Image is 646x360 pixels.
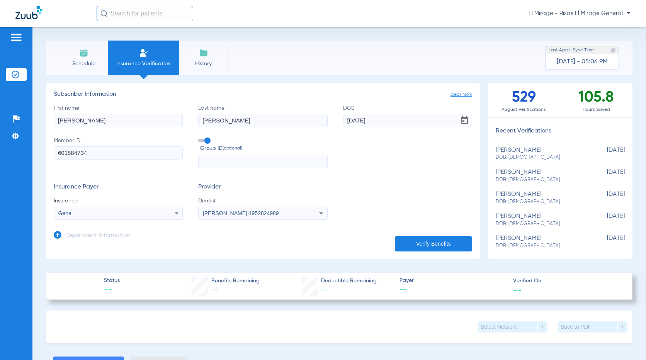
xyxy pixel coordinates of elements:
img: last sync help info [610,48,616,53]
div: [PERSON_NAME] [496,147,586,161]
img: History [199,48,208,58]
span: DOB: [DEMOGRAPHIC_DATA] [496,243,586,250]
button: Verify Benefits [395,236,472,251]
span: Schedule [65,60,102,68]
label: DOB [343,104,472,127]
span: Insurance [54,197,183,205]
div: [PERSON_NAME] [496,213,586,227]
span: Group ID [200,144,327,153]
img: hamburger-icon [10,33,22,42]
span: clear form [450,91,472,98]
span: DOB: [DEMOGRAPHIC_DATA] [496,154,586,161]
span: -- [211,287,218,294]
label: Last name [198,104,327,127]
span: [PERSON_NAME] 1952824989 [203,210,279,216]
div: [PERSON_NAME] [496,191,586,205]
span: Verified On [513,277,620,285]
h3: Dependent Information [65,232,130,240]
span: [DATE] [586,213,625,227]
div: 529 [488,83,560,117]
span: August Verifications [488,106,560,114]
span: Insurance Verification [114,60,173,68]
img: Manual Insurance Verification [139,48,148,58]
button: Open calendar [457,113,472,128]
input: DOBOpen calendar [343,114,472,127]
span: Dentist [198,197,327,205]
span: Payer [399,277,507,285]
span: DOB: [DEMOGRAPHIC_DATA] [496,177,586,183]
img: Search Icon [100,10,107,17]
h3: Recent Verifications [488,127,632,135]
img: Schedule [79,48,88,58]
h3: Insurance Payer [54,183,183,191]
label: Member ID [54,137,183,168]
img: Zuub Logo [15,6,42,19]
input: First name [54,114,183,127]
span: [DATE] [586,235,625,249]
span: Hours Saved [560,106,632,114]
iframe: Chat Widget [607,323,646,360]
span: [DATE] [586,191,625,205]
span: Last Appt. Sync Time: [549,46,595,54]
h3: Subscriber Information [54,91,472,98]
label: First name [54,104,183,127]
span: Deductible Remaining [321,277,377,285]
div: [PERSON_NAME] [496,235,586,249]
div: 105.8 [560,83,632,117]
h3: Provider [198,183,327,191]
div: [PERSON_NAME] [496,169,586,183]
input: Member ID [54,146,183,160]
span: El Mirage - Risas El Mirage General [529,10,631,17]
span: History [185,60,222,68]
span: Status [104,277,120,285]
span: [DATE] [586,147,625,161]
input: Last name [198,114,327,127]
span: -- [321,287,328,294]
span: DOB: [DEMOGRAPHIC_DATA] [496,221,586,228]
span: [DATE] - 05:06 PM [557,58,608,66]
span: -- [104,285,120,296]
span: -- [513,286,522,294]
span: [DATE] [586,169,625,183]
span: Benefits Remaining [211,277,260,285]
input: Search for patients [97,6,193,21]
span: Geha [58,210,71,216]
small: (optional) [223,144,242,153]
span: -- [399,285,507,295]
span: DOB: [DEMOGRAPHIC_DATA] [496,199,586,205]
